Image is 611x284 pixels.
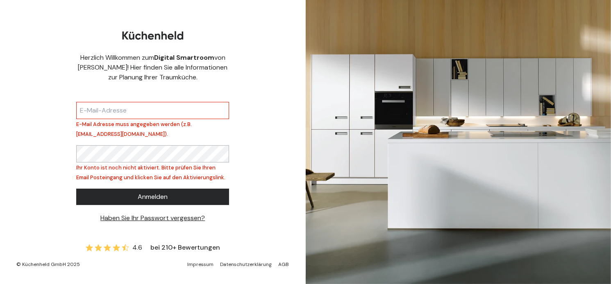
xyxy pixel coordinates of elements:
span: bei 210+ Bewertungen [150,243,220,252]
div: © Küchenheld GmbH 2025 [16,261,80,268]
a: Impressum [188,261,214,268]
div: Herzlich Willkommen zum von [PERSON_NAME]! Hier finden Sie alle Informationen zur Planung Ihrer T... [76,53,229,82]
a: Datenschutzerklärung [220,261,272,268]
b: Digital Smartroom [154,53,214,62]
img: Kuechenheld logo [122,31,184,40]
span: Anmelden [138,192,168,202]
a: Haben Sie Ihr Passwort vergessen? [100,214,205,222]
button: Anmelden [76,189,229,205]
small: Ihr Konto ist noch nicht aktiviert. Bitte prüfen Sie Ihren Email Posteingang und klicken Sie auf ... [76,164,225,181]
small: E-Mail Adresse muss angegeben werden (z.B. [EMAIL_ADDRESS][DOMAIN_NAME]). [76,121,192,137]
input: E-Mail-Adresse [76,102,229,119]
span: 4.6 [132,243,142,252]
a: AGB [279,261,289,268]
